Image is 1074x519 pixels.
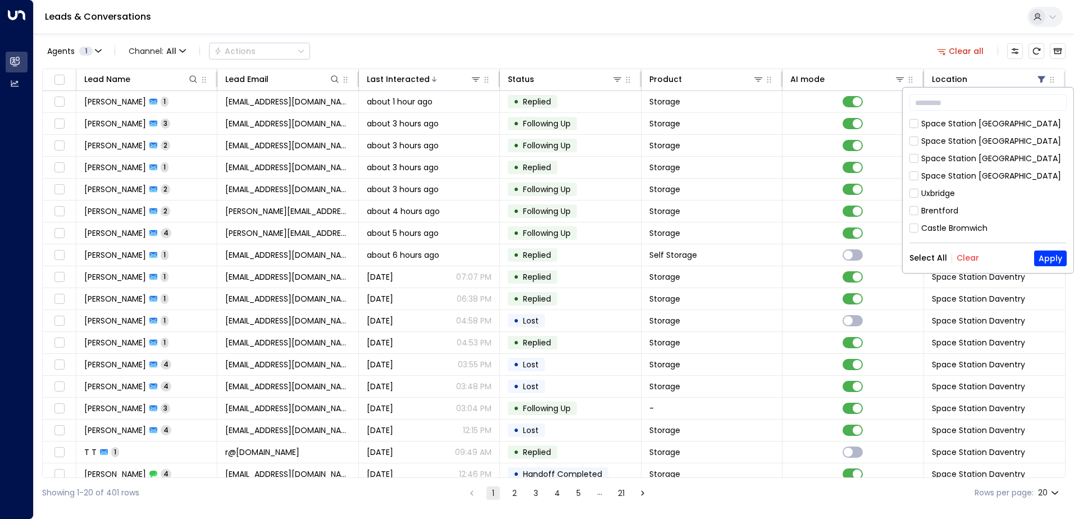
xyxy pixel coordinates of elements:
span: Agents [47,47,75,55]
span: Refresh [1029,43,1044,59]
span: Toggle select row [52,161,66,175]
div: Location [932,72,1047,86]
div: Status [508,72,534,86]
span: 1 [161,316,169,325]
span: about 3 hours ago [367,162,439,173]
span: mtroyds@hotmail.com [225,118,350,129]
div: Space Station [GEOGRAPHIC_DATA] [921,153,1061,165]
span: All [166,47,176,56]
div: Last Interacted [367,72,430,86]
p: 12:46 PM [459,468,492,480]
span: Following Up [523,403,571,414]
span: 3 [161,119,170,128]
div: • [513,355,519,374]
span: Following Up [523,206,571,217]
div: Lead Name [84,72,199,86]
div: Button group with a nested menu [209,43,310,60]
span: chrissyway@sky.com [225,206,350,217]
div: • [513,399,519,418]
span: Storage [649,337,680,348]
div: • [513,267,519,286]
span: Replied [523,447,551,458]
span: 1 [161,162,169,172]
span: Space Station Daventry [932,359,1025,370]
span: Toggle select row [52,402,66,416]
span: Yesterday [367,447,393,458]
div: • [513,158,519,177]
span: about 6 hours ago [367,249,439,261]
span: idsmith195@hotmail.com [225,315,350,326]
span: 1 [161,338,169,347]
span: Toggle select row [52,292,66,306]
p: 03:04 PM [456,403,492,414]
span: Oct 11, 2025 [367,468,393,480]
div: • [513,136,519,155]
span: Toggle select row [52,95,66,109]
span: Storage [649,227,680,239]
div: • [513,421,519,440]
span: Emily Ray [84,337,146,348]
p: 07:07 PM [456,271,492,283]
div: Space Station [GEOGRAPHIC_DATA] [909,153,1067,165]
div: Brentford [921,205,958,217]
nav: pagination navigation [465,486,650,500]
span: Storage [649,162,680,173]
span: Toggle select row [52,270,66,284]
span: 4 [161,425,171,435]
span: Space Station Daventry [932,468,1025,480]
div: Castle Bromwich [909,222,1067,234]
span: lwyatt@hotmail.com [225,271,350,283]
span: Storage [649,359,680,370]
span: Toggle select row [52,117,66,131]
span: Toggle select row [52,183,66,197]
button: Select All [909,253,947,262]
button: Clear [957,253,979,262]
div: • [513,180,519,199]
span: rossw@purpledoor.co.uk [225,249,350,261]
span: Mark Thompson-Royds [84,118,146,129]
span: martinblackwell1995@gmail.com [225,403,350,414]
button: Agents1 [42,43,106,59]
div: Castle Bromwich [921,222,987,234]
span: Storage [649,425,680,436]
span: Handoff Completed [523,468,602,480]
div: Product [649,72,764,86]
span: Replied [523,293,551,304]
span: Neil Bushill [84,184,146,195]
span: Lauren Spencer [84,425,146,436]
div: Last Interacted [367,72,481,86]
span: Storage [649,96,680,107]
span: Space Station Daventry [932,293,1025,304]
div: 20 [1038,485,1061,501]
div: Product [649,72,682,86]
span: Replied [523,337,551,348]
p: 03:55 PM [458,359,492,370]
p: 03:48 PM [456,381,492,392]
span: davidfwalters@gmail.com [225,140,350,151]
span: emilymander@hotmail.co.uk [225,337,350,348]
span: Channel: [124,43,190,59]
span: about 4 hours ago [367,206,440,217]
span: George Howell [84,293,146,304]
span: Lost [523,359,539,370]
span: about 1 hour ago [367,96,433,107]
span: Toggle select all [52,73,66,87]
span: Storage [649,447,680,458]
span: Storage [649,140,680,151]
span: Yesterday [367,425,393,436]
span: r@outloo.com [225,447,299,458]
span: Diane Smith [84,315,146,326]
span: Storage [649,206,680,217]
button: Go to page 2 [508,486,521,500]
span: ghowell4@hotmail.com [225,293,350,304]
span: Toggle select row [52,314,66,328]
span: Following Up [523,118,571,129]
span: T T [84,447,97,458]
button: Actions [209,43,310,60]
span: about 3 hours ago [367,140,439,151]
span: Yesterday [367,359,393,370]
span: Toggle select row [52,380,66,394]
span: Storage [649,184,680,195]
div: Status [508,72,622,86]
span: Toggle select row [52,204,66,218]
